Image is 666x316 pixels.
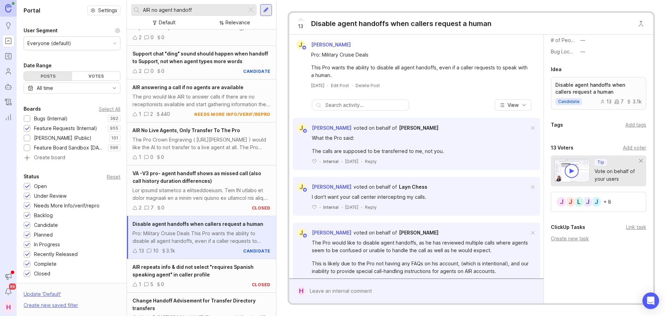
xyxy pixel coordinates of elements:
a: Layn Chess [399,183,427,191]
div: Lor ipsumd sitametco a elitseddoeiusm. Tem IN utlabo et dolor magnaali en a minim veni quisno ex ... [133,187,271,202]
div: 13 Voters [551,144,573,152]
img: member badge [302,128,307,134]
div: 3.1k [626,99,642,104]
button: Notifications [2,285,15,298]
div: 13 [600,99,612,104]
div: Default [159,19,176,26]
span: Support chat "ding" sound should happen when handoff to Support, not when agent types more words [133,51,268,64]
div: J [297,182,306,191]
div: Open [34,182,47,190]
div: Tags [551,121,563,129]
span: [PERSON_NAME] [399,230,438,236]
div: · [319,204,321,210]
button: Announcements [2,270,15,283]
button: Close button [634,17,648,31]
div: 0 [161,204,164,212]
span: [PERSON_NAME] [311,42,351,48]
div: voted on behalf of [353,183,397,191]
span: View [507,102,519,109]
div: What the Pro said: [312,134,529,142]
div: 13 [139,247,144,255]
button: Settings [87,6,120,15]
div: · [327,83,328,88]
a: [DATE] [311,83,324,88]
div: · [319,159,321,164]
label: # of People Affected [551,37,600,43]
a: Ideas [2,19,15,32]
a: [PERSON_NAME] [399,229,438,237]
span: AIR No Live Agents, Only Transfer To The Pro [133,127,240,133]
img: member badge [302,187,307,193]
div: J [565,196,576,207]
div: 7 [614,99,624,104]
span: VA -V3 pro- agent handoff shows as missed call (also call history duration differences) [133,170,261,184]
a: Support chat "ding" sound should happen when handoff to Support, not when agent types more words2... [127,46,276,79]
div: Feature Board Sandbox [DATE] [34,144,104,152]
div: Feature Requests (Internal) [34,125,97,132]
div: Create new task [551,235,646,242]
span: AIR repeats info & did not select "requires Spanish speaking agent" in caller profile [133,264,254,277]
div: Pro: Military Cruise Deals [311,51,530,59]
div: 2 [139,67,142,75]
a: AIR No Live Agents, Only Transfer To The ProThe Pro Crown Engraving ( [URL][PERSON_NAME] ) would ... [127,122,276,165]
label: Bug Location [551,49,581,54]
div: Closed [34,270,50,277]
p: 596 [110,145,118,151]
div: J [296,40,305,49]
img: Canny Home [5,4,11,12]
div: closed [252,282,271,288]
img: video-thumbnail-vote-d41b83416815613422e2ca741bf692cc.jpg [554,159,590,182]
div: Edit Post [331,83,349,88]
div: Reset [107,175,120,179]
button: H [2,301,15,313]
a: Create board [24,155,120,161]
div: Backlog [34,212,53,219]
div: — [580,36,585,44]
div: Reply [365,204,377,210]
div: voted on behalf of [353,124,397,132]
div: Delete Post [356,83,380,88]
div: 1 [139,153,141,161]
div: + 8 [604,199,611,204]
div: Complete [34,260,57,268]
div: 3.1k [166,247,175,255]
a: J[PERSON_NAME] [293,123,351,133]
div: 2 [150,110,153,118]
div: Relevance [225,19,250,26]
div: Reply [365,159,377,164]
a: VA -V3 pro- agent handoff shows as missed call (also call history duration differences)Lor ipsumd... [127,165,276,216]
span: AIR answering a call if no agents are available [133,84,244,90]
a: Disable agent handoffs when callers request a humancandidate1373.1k [551,77,646,110]
div: H [297,287,306,296]
div: 0 [151,67,154,75]
div: Vote on behalf of your users [595,168,639,183]
div: User Segment [24,26,58,35]
div: Disable agent handoffs when callers request a human [311,19,492,28]
div: The pro would like AIR to answer calls if there are no receptionists available and start gatherin... [133,93,271,108]
div: Votes [72,72,120,80]
div: In Progress [34,241,60,248]
div: Candidate [34,221,58,229]
div: The calls are supposed to be transferred to me, not you. [312,147,529,155]
p: candidate [558,99,579,104]
a: Changelog [2,96,15,108]
div: J [582,196,593,207]
div: 1 [139,110,141,118]
span: 13 [298,23,303,30]
span: Disable agent handoffs when callers request a human [133,221,263,227]
div: [PERSON_NAME] (Public) [34,134,92,142]
div: Add tags [625,121,646,129]
button: View [495,100,531,111]
div: 10 [153,247,159,255]
span: Change Handoff Advisement for Transfer Directory transfers [133,298,256,311]
time: [DATE] [345,159,358,164]
h1: Portal [24,6,40,15]
div: This Pro wants the ability to disable all agent handoffs, even if a caller requests to speak with... [311,64,530,79]
div: Create new saved filter [24,301,78,309]
div: Update ' Default ' [24,290,61,301]
div: J [591,196,602,207]
img: member badge [302,233,307,238]
div: 0 [161,67,164,75]
a: AIR repeats info & did not select "requires Spanish speaking agent" in caller profile150closed [127,259,276,293]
